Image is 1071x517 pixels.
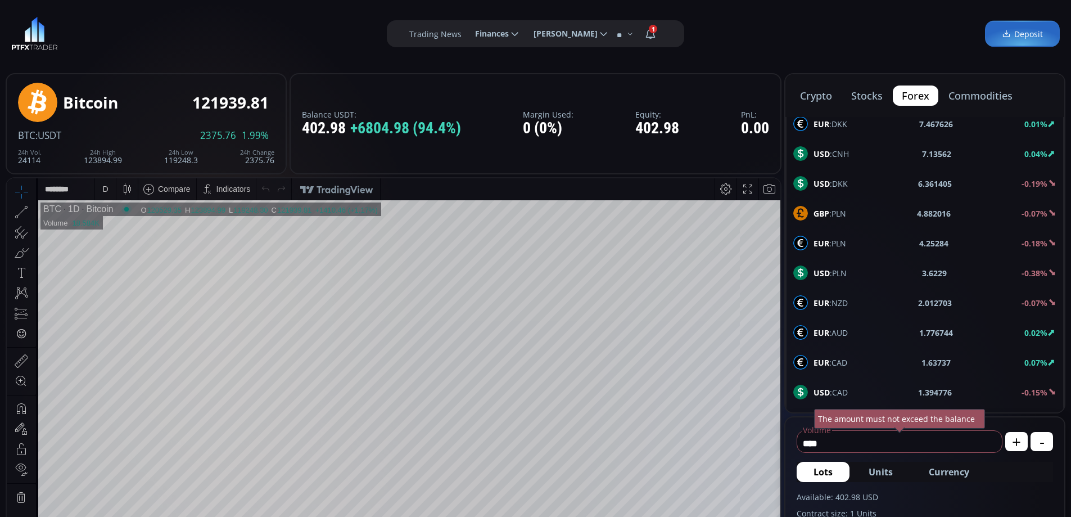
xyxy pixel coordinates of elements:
div: 1y [57,493,65,502]
b: USD [814,178,830,189]
b: -0.38% [1022,268,1047,278]
div: 5y [40,493,49,502]
button: Currency [912,462,986,482]
div: 121939.81 [192,94,269,111]
div: O [134,28,140,36]
button: stocks [842,86,892,106]
button: Lots [797,462,849,482]
div: Hide Drawings Toolbar [26,461,31,476]
b: USD [814,387,830,398]
span: :USDT [35,129,61,142]
b: 1.394776 [918,386,952,398]
button: forex [893,86,938,106]
span: :CAD [814,357,847,368]
div: 24h Low [164,149,198,156]
b: 0.02% [1024,327,1047,338]
div: D [96,6,101,15]
span: 17:05:58 (UTC) [645,493,699,502]
b: GBP [814,208,829,219]
b: 1.63737 [921,357,951,368]
label: PnL: [741,110,769,119]
div: 24h Vol. [18,149,42,156]
div: 24h High [84,149,122,156]
span: :CAD [814,386,848,398]
div: Toggle Auto Scale [748,487,771,509]
div: 123894.99 [84,149,122,164]
b: 4.882016 [917,208,951,219]
div: Volume [37,41,61,49]
b: EUR [814,119,829,129]
label: Balance USDT: [302,110,461,119]
div: Go to [151,487,169,509]
span: 1 [649,25,657,33]
b: 7.467626 [919,118,953,130]
div: 121939.81 [270,28,305,36]
div: 402.98 [635,120,679,137]
div: C [265,28,270,36]
span: :DKK [814,178,848,190]
b: EUR [814,357,829,368]
button: - [1031,432,1053,451]
b: 6.361405 [918,178,952,190]
b: EUR [814,327,829,338]
div: 1d [127,493,136,502]
span: :PLN [814,237,846,249]
img: LOGO [11,17,58,51]
div: 2375.76 [240,149,274,164]
span: Lots [814,465,833,479]
b: EUR [814,238,829,249]
div: Market open [115,26,125,36]
span: +6804.98 (94.4%) [350,120,461,137]
button: + [1005,432,1028,451]
div: Indicators [210,6,244,15]
a: Deposit [985,21,1060,47]
div: 119248.3 [164,149,198,164]
button: commodities [939,86,1022,106]
b: 3.6229 [922,267,947,279]
b: 4.25284 [919,237,948,249]
span: Currency [929,465,969,479]
div:  [10,150,19,161]
span: [PERSON_NAME] [526,23,598,45]
div: 0.00 [741,120,769,137]
b: USD [814,268,830,278]
div: 24114 [18,149,42,164]
div: L [222,28,227,36]
div: 24h Change [240,149,274,156]
div: 0 (0%) [523,120,573,137]
span: :CNH [814,148,849,160]
button: crypto [791,86,841,106]
div: 402.98 [302,120,461,137]
b: 0.04% [1024,149,1047,159]
span: :PLN [814,208,846,219]
div: Bitcoin [63,94,118,111]
b: EUR [814,298,829,308]
div: auto [752,493,767,502]
b: 2.012703 [918,297,952,309]
div: 120529.35 [141,28,175,36]
b: -0.18% [1022,238,1047,249]
div: 1m [92,493,102,502]
div: 5d [111,493,120,502]
span: Finances [467,23,509,45]
span: :DKK [814,118,847,130]
label: Available: 402.98 USD [797,491,1053,503]
span: Units [869,465,893,479]
span: Deposit [1002,28,1043,40]
span: :PLN [814,267,847,279]
b: 0.07% [1024,357,1047,368]
span: BTC [18,129,35,142]
div: log [734,493,744,502]
label: Trading News [409,28,462,40]
label: Margin Used: [523,110,573,119]
b: 1.776744 [919,327,953,339]
b: -0.15% [1022,387,1047,398]
span: 1.99% [242,131,269,141]
button: 17:05:58 (UTC) [641,487,703,509]
b: -0.19% [1022,178,1047,189]
span: :NZD [814,297,848,309]
div: Bitcoin [73,26,106,36]
div: 3m [73,493,84,502]
div: H [178,28,184,36]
